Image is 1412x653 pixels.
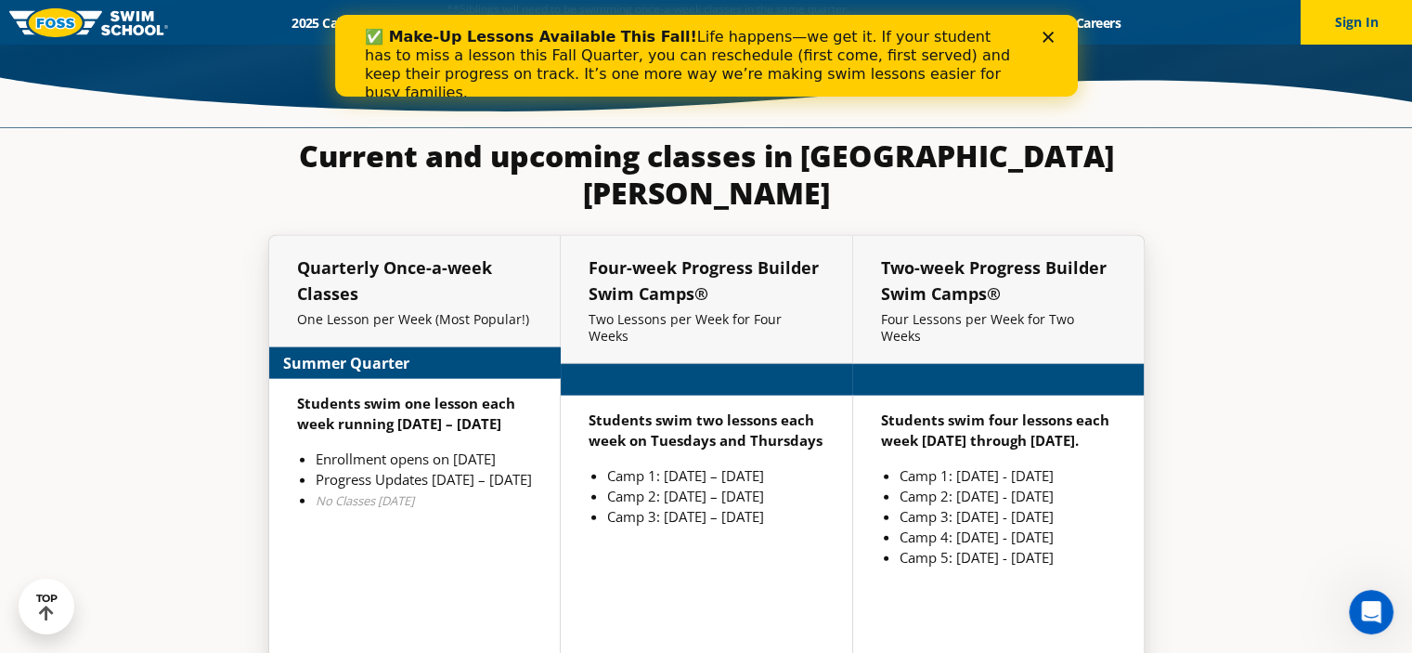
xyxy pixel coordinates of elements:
[607,465,824,486] li: Camp 1: [DATE] – [DATE]
[881,411,1109,450] strong: Students swim four lessons each week [DATE] through [DATE].
[589,311,824,345] p: Two Lessons per Week for Four Weeks
[283,352,409,374] strong: Summer Quarter
[1349,590,1393,634] iframe: Intercom live chat
[392,14,470,32] a: Schools
[607,506,824,527] li: Camp 3: [DATE] – [DATE]
[900,547,1116,568] li: Camp 5: [DATE] - [DATE]
[881,311,1116,345] p: Four Lessons per Week for Two Weeks
[30,13,683,87] div: Life happens—we get it. If your student has to miss a lesson this Fall Quarter, you can reschedul...
[589,411,823,450] strong: Students swim two lessons each week on Tuesdays and Thursdays
[316,492,414,509] em: No Classes [DATE]
[900,506,1116,527] li: Camp 3: [DATE] - [DATE]
[607,486,824,506] li: Camp 2: [DATE] – [DATE]
[276,14,392,32] a: 2025 Calendar
[297,394,515,433] strong: Students swim one lesson each week running [DATE] – [DATE]
[297,311,532,328] p: One Lesson per Week (Most Popular!)
[316,469,532,490] li: Progress Updates [DATE] – [DATE]
[900,486,1116,506] li: Camp 2: [DATE] - [DATE]
[589,255,824,307] h5: Four-week Progress Builder Swim Camps®
[30,13,362,31] b: ✅ Make-Up Lessons Available This Fall!
[900,527,1116,547] li: Camp 4: [DATE] - [DATE]
[707,17,726,28] div: Close
[632,14,805,32] a: About [PERSON_NAME]
[1059,14,1136,32] a: Careers
[1001,14,1059,32] a: Blog
[470,14,632,32] a: Swim Path® Program
[297,255,532,307] h5: Quarterly Once-a-week Classes
[900,465,1116,486] li: Camp 1: [DATE] - [DATE]
[9,8,168,37] img: FOSS Swim School Logo
[335,15,1078,97] iframe: Intercom live chat banner
[268,137,1145,212] h3: Current and upcoming classes in [GEOGRAPHIC_DATA][PERSON_NAME]
[881,255,1116,307] h5: Two-week Progress Builder Swim Camps®
[316,449,532,469] li: Enrollment opens on [DATE]
[36,593,58,621] div: TOP
[805,14,1002,32] a: Swim Like [PERSON_NAME]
